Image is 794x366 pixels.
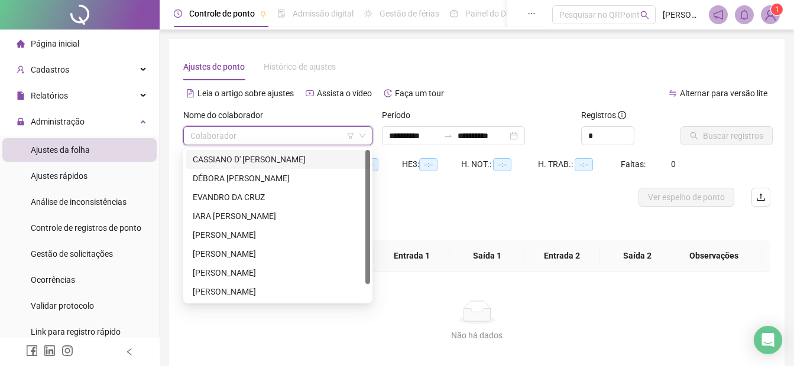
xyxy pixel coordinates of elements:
[380,9,439,18] span: Gestão de férias
[317,89,372,98] span: Assista o vídeo
[31,91,68,100] span: Relatórios
[186,282,370,301] div: VITOR MELO SCHNEIDER
[186,226,370,244] div: JESSICA REGINA DA SILVA
[465,9,511,18] span: Painel do DP
[277,9,286,18] span: file-done
[359,132,366,139] span: down
[293,9,354,18] span: Admissão digital
[680,126,773,145] button: Buscar registros
[621,159,647,169] span: Faltas:
[17,66,25,74] span: user-add
[31,249,113,259] span: Gestão de solicitações
[193,266,363,279] div: [PERSON_NAME]
[756,192,766,202] span: upload
[197,329,756,342] div: Não há dados
[193,247,363,260] div: [PERSON_NAME]
[186,263,370,282] div: RENATO LUIZ DOS SANTOS GARCIA
[193,285,363,298] div: [PERSON_NAME]
[450,9,458,18] span: dashboard
[449,240,524,272] th: Saída 1
[402,158,461,171] div: HE 3:
[461,158,538,171] div: H. NOT.:
[538,158,621,171] div: H. TRAB.:
[31,301,94,311] span: Validar protocolo
[31,117,85,126] span: Administração
[17,117,25,126] span: lock
[31,145,90,155] span: Ajustes da folha
[639,188,734,207] button: Ver espelho de ponto
[575,158,593,171] span: --:--
[395,89,444,98] span: Faça um tour
[193,153,363,166] div: CASSIANO D' [PERSON_NAME]
[618,111,626,119] span: info-circle
[680,89,767,98] span: Alternar para versão lite
[31,197,127,207] span: Análise de inconsistências
[183,62,245,71] span: Ajustes de ponto
[493,158,511,171] span: --:--
[31,65,69,74] span: Cadastros
[17,40,25,48] span: home
[125,348,134,356] span: left
[384,89,392,97] span: history
[524,240,599,272] th: Entrada 2
[739,9,750,20] span: bell
[364,9,372,18] span: sun
[666,240,761,272] th: Observações
[44,345,56,357] span: linkedin
[31,327,121,336] span: Link para registro rápido
[186,150,370,169] div: CASSIANO D' AVILA SUSIN
[675,249,752,262] span: Observações
[17,91,25,100] span: file
[260,11,267,18] span: pushpin
[31,275,75,285] span: Ocorrências
[193,172,363,185] div: DÉBORA [PERSON_NAME]
[669,89,677,97] span: swap
[26,345,38,357] span: facebook
[186,169,370,188] div: DÉBORA CRISTINA PEIXOTO
[347,132,354,139] span: filter
[761,6,779,24] img: 66729
[374,240,449,272] th: Entrada 1
[671,159,676,169] span: 0
[527,9,536,18] span: ellipsis
[186,207,370,226] div: IARA LETICIA MIRA PADILHA
[581,109,626,122] span: Registros
[193,191,363,204] div: EVANDRO DA CRUZ
[61,345,73,357] span: instagram
[189,9,255,18] span: Controle de ponto
[775,5,779,14] span: 1
[713,9,724,20] span: notification
[306,89,314,97] span: youtube
[183,109,271,122] label: Nome do colaborador
[264,62,336,71] span: Histórico de ajustes
[443,131,453,140] span: swap-right
[31,171,87,181] span: Ajustes rápidos
[640,11,649,19] span: search
[771,4,783,15] sup: Atualize o seu contato no menu Meus Dados
[382,109,418,122] label: Período
[663,8,702,21] span: [PERSON_NAME]
[31,223,141,233] span: Controle de registros de ponto
[443,131,453,140] span: to
[193,210,363,223] div: IARA [PERSON_NAME]
[174,9,182,18] span: clock-circle
[197,89,294,98] span: Leia o artigo sobre ajustes
[193,228,363,241] div: [PERSON_NAME]
[31,39,79,48] span: Página inicial
[186,89,195,97] span: file-text
[186,244,370,263] div: PAULO HENRIQUE DA ROCHA SANTOS
[186,188,370,207] div: EVANDRO DA CRUZ
[419,158,437,171] span: --:--
[754,326,782,354] div: Open Intercom Messenger
[599,240,675,272] th: Saída 2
